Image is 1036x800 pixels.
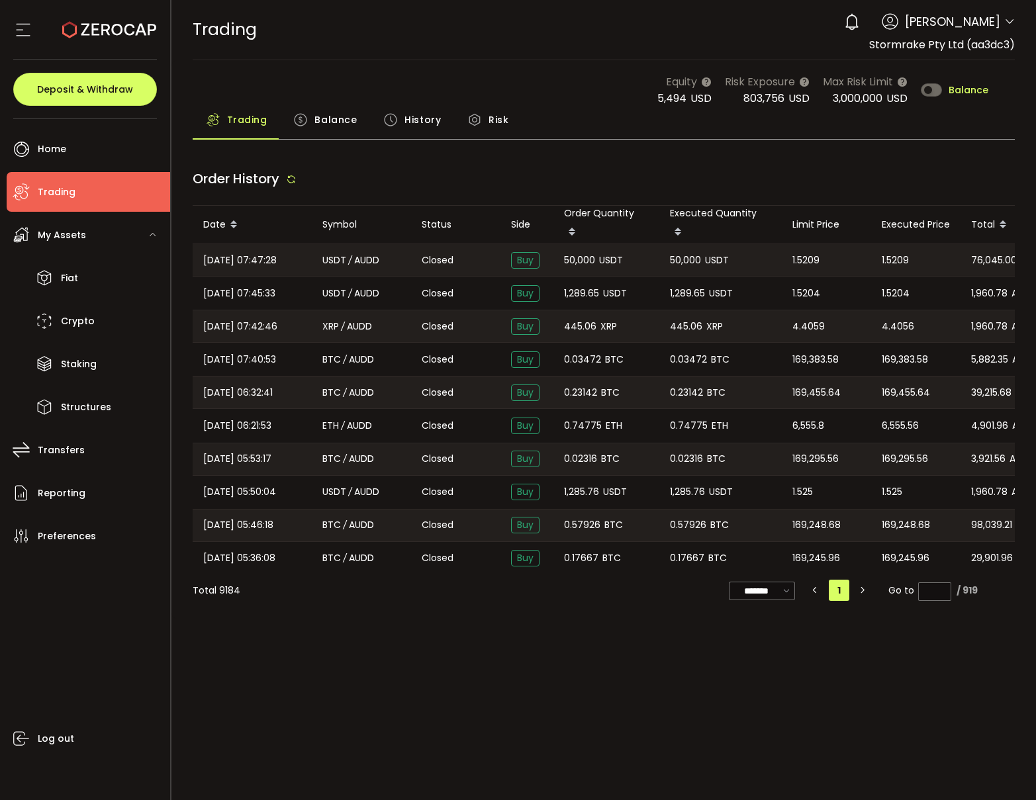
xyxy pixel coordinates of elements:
[792,352,839,367] span: 169,383.58
[38,729,74,748] span: Log out
[348,286,352,301] em: /
[38,183,75,202] span: Trading
[971,484,1008,500] span: 1,960.78
[882,551,929,566] span: 169,245.96
[970,736,1036,800] iframe: Chat Widget
[705,253,729,268] span: USDT
[971,352,1008,367] span: 5,882.35
[871,217,961,232] div: Executed Price
[792,385,841,400] span: 169,455.64
[61,269,78,288] span: Fiat
[422,452,453,466] span: Closed
[322,286,346,301] span: USDT
[13,73,157,106] button: Deposit & Withdraw
[711,352,730,367] span: BTC
[564,418,602,433] span: 0.74775
[404,107,441,133] span: History
[564,551,598,566] span: 0.17667
[882,484,902,500] span: 1.525
[564,319,596,334] span: 445.06
[203,385,273,400] span: [DATE] 06:32:41
[322,319,339,334] span: XRP
[564,286,599,301] span: 1,289.65
[670,385,703,400] span: 0.23142
[833,91,882,106] span: 3,000,000
[203,517,273,533] span: [DATE] 05:46:18
[882,451,928,467] span: 169,295.56
[193,169,279,188] span: Order History
[500,217,553,232] div: Side
[564,352,601,367] span: 0.03472
[422,551,453,565] span: Closed
[603,484,627,500] span: USDT
[193,18,257,41] span: Trading
[322,253,346,268] span: USDT
[788,91,810,106] span: USD
[882,418,919,433] span: 6,555.56
[882,352,928,367] span: 169,383.58
[882,286,910,301] span: 1.5204
[349,551,374,566] span: AUDD
[203,551,275,566] span: [DATE] 05:36:08
[422,287,453,300] span: Closed
[354,484,379,500] span: AUDD
[411,217,500,232] div: Status
[343,385,347,400] em: /
[605,352,624,367] span: BTC
[792,286,820,301] span: 1.5204
[659,206,782,244] div: Executed Quantity
[905,13,1000,30] span: [PERSON_NAME]
[347,418,372,433] span: AUDD
[349,517,374,533] span: AUDD
[343,451,347,467] em: /
[971,286,1008,301] span: 1,960.78
[949,85,988,95] span: Balance
[882,385,930,400] span: 169,455.64
[511,550,540,566] span: Buy
[888,581,951,600] span: Go to
[792,451,839,467] span: 169,295.56
[422,253,453,267] span: Closed
[203,286,275,301] span: [DATE] 07:45:33
[564,484,599,500] span: 1,285.76
[511,351,540,368] span: Buy
[971,517,1012,533] span: 98,039.21
[511,285,540,302] span: Buy
[38,527,96,546] span: Preferences
[599,253,623,268] span: USDT
[601,385,620,400] span: BTC
[193,584,240,598] div: Total 9184
[971,451,1006,467] span: 3,921.56
[203,451,271,467] span: [DATE] 05:53:17
[971,551,1013,566] span: 29,901.96
[203,319,277,334] span: [DATE] 07:42:46
[670,319,702,334] span: 445.06
[869,37,1015,52] span: Stormrake Pty Ltd (aa3dc3)
[354,286,379,301] span: AUDD
[829,580,849,601] li: 1
[882,517,930,533] span: 169,248.68
[670,551,704,566] span: 0.17667
[38,140,66,159] span: Home
[957,584,978,598] div: / 919
[347,319,372,334] span: AUDD
[422,353,453,367] span: Closed
[690,91,712,106] span: USD
[322,418,339,433] span: ETH
[564,517,600,533] span: 0.57926
[38,441,85,460] span: Transfers
[709,286,733,301] span: USDT
[348,484,352,500] em: /
[349,385,374,400] span: AUDD
[709,484,733,500] span: USDT
[882,253,909,268] span: 1.5209
[823,73,893,90] span: Max Risk Limit
[604,517,623,533] span: BTC
[422,320,453,333] span: Closed
[792,484,813,500] span: 1.525
[601,451,620,467] span: BTC
[314,107,357,133] span: Balance
[792,253,820,268] span: 1.5209
[712,418,728,433] span: ETH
